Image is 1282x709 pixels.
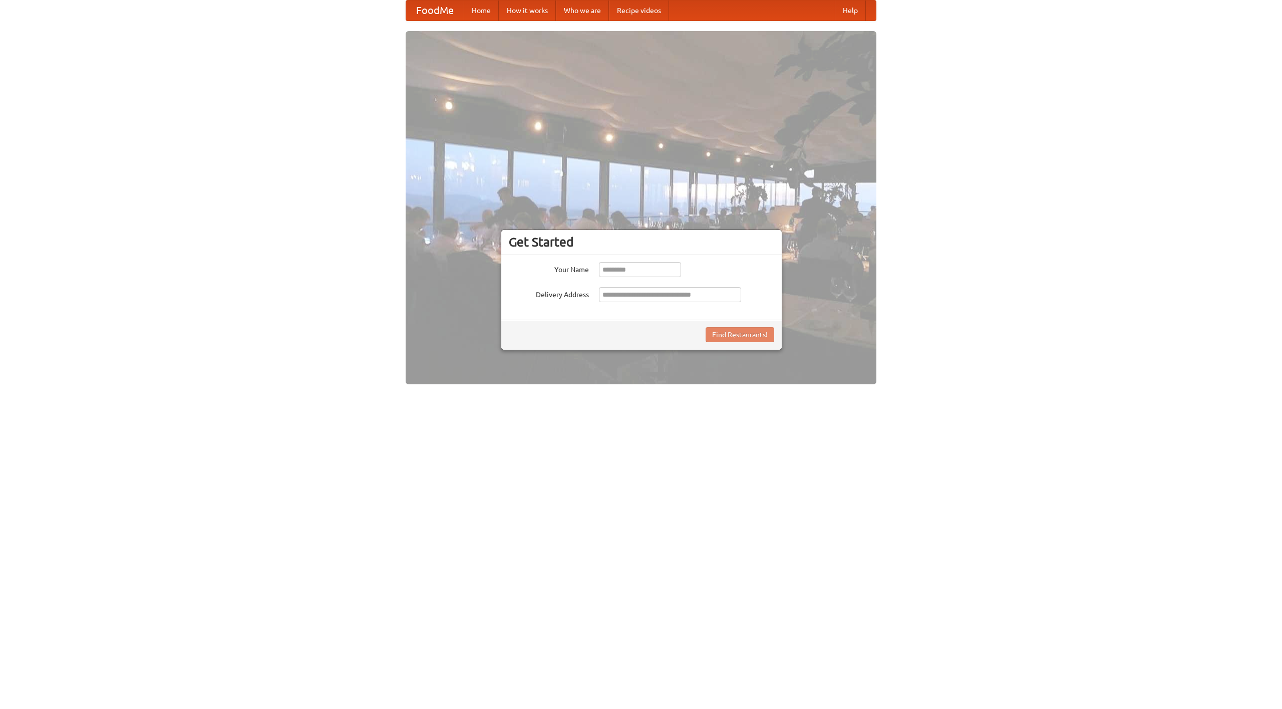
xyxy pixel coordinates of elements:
label: Delivery Address [509,287,589,300]
a: How it works [499,1,556,21]
a: Recipe videos [609,1,669,21]
a: FoodMe [406,1,464,21]
a: Home [464,1,499,21]
h3: Get Started [509,234,774,250]
label: Your Name [509,262,589,275]
a: Help [835,1,866,21]
button: Find Restaurants! [706,327,774,342]
a: Who we are [556,1,609,21]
